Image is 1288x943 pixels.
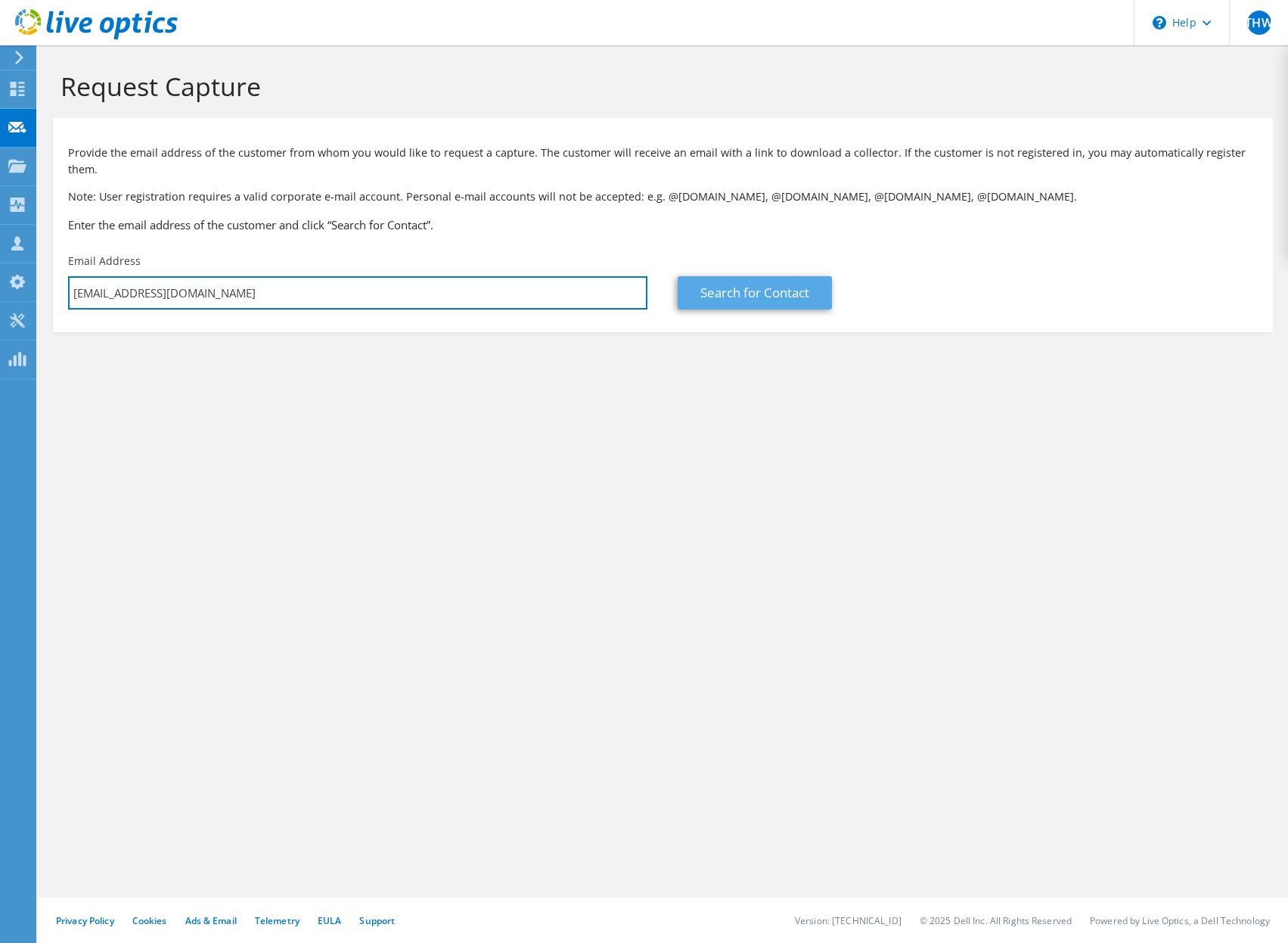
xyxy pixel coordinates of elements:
a: Search for Contact [678,276,832,310]
a: Privacy Policy [56,914,114,927]
svg: \n [1153,16,1166,30]
h1: Request Capture [61,70,1258,102]
span: THW [1247,11,1271,35]
p: Provide the email address of the customer from whom you would like to request a capture. The cust... [68,145,1258,178]
label: Email Address [68,254,141,269]
li: © 2025 Dell Inc. All Rights Reserved [920,914,1072,927]
h3: Enter the email address of the customer and click “Search for Contact”. [68,216,1258,233]
li: Version: [TECHNICAL_ID] [795,914,902,927]
a: Telemetry [255,914,299,927]
li: Powered by Live Optics, a Dell Technology [1090,914,1270,927]
a: Cookies [132,914,167,927]
a: Support [359,914,395,927]
p: Note: User registration requires a valid corporate e-mail account. Personal e-mail accounts will ... [68,188,1258,205]
a: EULA [318,914,341,927]
a: Ads & Email [185,914,237,927]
